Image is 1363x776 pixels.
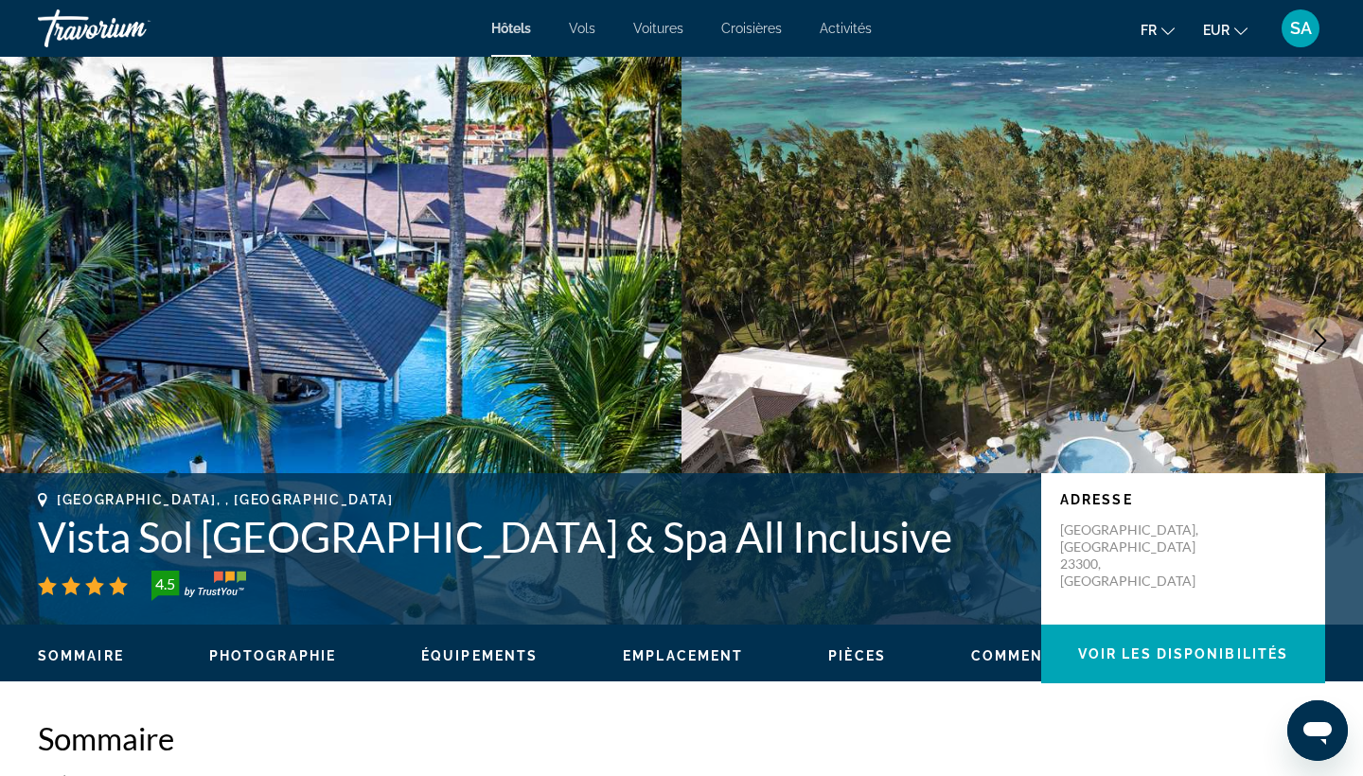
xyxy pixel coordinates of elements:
button: Next image [1297,317,1344,364]
button: User Menu [1276,9,1325,48]
div: 4.5 [146,573,184,595]
span: EUR [1203,23,1230,38]
span: Commentaires [971,648,1100,663]
span: fr [1141,23,1157,38]
button: Voir les disponibilités [1041,625,1325,683]
h1: Vista Sol [GEOGRAPHIC_DATA] & Spa All Inclusive [38,512,1022,561]
span: Pièces [828,648,886,663]
a: Travorium [38,4,227,53]
button: Change language [1141,16,1175,44]
span: Emplacement [623,648,743,663]
button: Sommaire [38,647,124,664]
a: Croisières [721,21,782,36]
img: trustyou-badge-hor.svg [151,571,246,601]
span: Sommaire [38,648,124,663]
button: Change currency [1203,16,1248,44]
button: Photographie [209,647,336,664]
a: Voitures [633,21,683,36]
span: SA [1290,19,1312,38]
p: [GEOGRAPHIC_DATA], [GEOGRAPHIC_DATA] 23300, [GEOGRAPHIC_DATA] [1060,521,1212,590]
a: Activités [820,21,872,36]
button: Previous image [19,317,66,364]
button: Commentaires [971,647,1100,664]
span: Photographie [209,648,336,663]
button: Emplacement [623,647,743,664]
span: Voir les disponibilités [1078,646,1288,661]
button: Équipements [421,647,538,664]
a: Vols [569,21,595,36]
button: Pièces [828,647,886,664]
span: Équipements [421,648,538,663]
h2: Sommaire [38,719,1325,757]
p: Adresse [1060,492,1306,507]
iframe: Bouton de lancement de la fenêtre de messagerie [1287,700,1348,761]
a: Hôtels [491,21,531,36]
span: [GEOGRAPHIC_DATA], , [GEOGRAPHIC_DATA] [57,492,394,507]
